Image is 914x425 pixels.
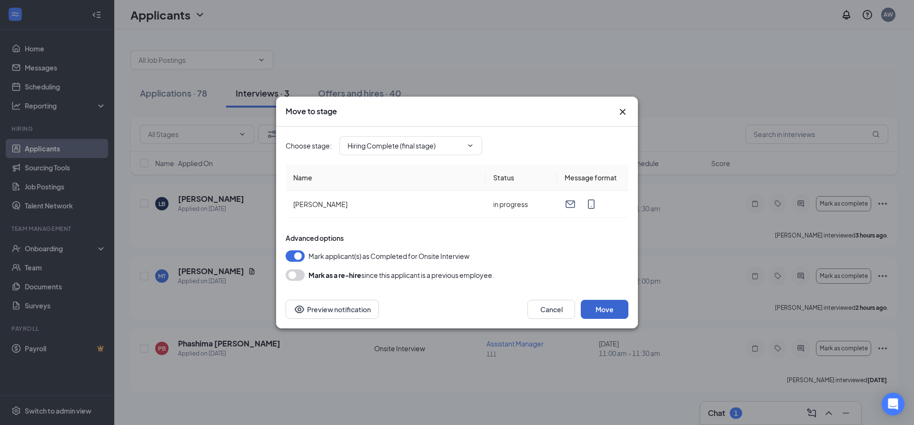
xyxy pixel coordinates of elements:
button: Close [617,106,628,118]
svg: Email [565,198,576,210]
div: since this applicant is a previous employee. [308,269,494,281]
div: Advanced options [286,233,628,243]
span: Choose stage : [286,140,332,151]
button: Move [581,300,628,319]
button: Preview notificationEye [286,300,379,319]
svg: Cross [617,106,628,118]
td: in progress [486,191,557,218]
th: Status [486,165,557,191]
svg: ChevronDown [467,142,474,149]
svg: MobileSms [586,198,597,210]
button: Cancel [527,300,575,319]
h3: Move to stage [286,106,337,117]
div: Open Intercom Messenger [882,393,904,415]
svg: Eye [294,304,305,315]
span: Mark applicant(s) as Completed for Onsite Interview [308,250,469,262]
th: Message format [557,165,628,191]
th: Name [286,165,486,191]
b: Mark as a re-hire [308,271,361,279]
span: [PERSON_NAME] [293,200,348,208]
